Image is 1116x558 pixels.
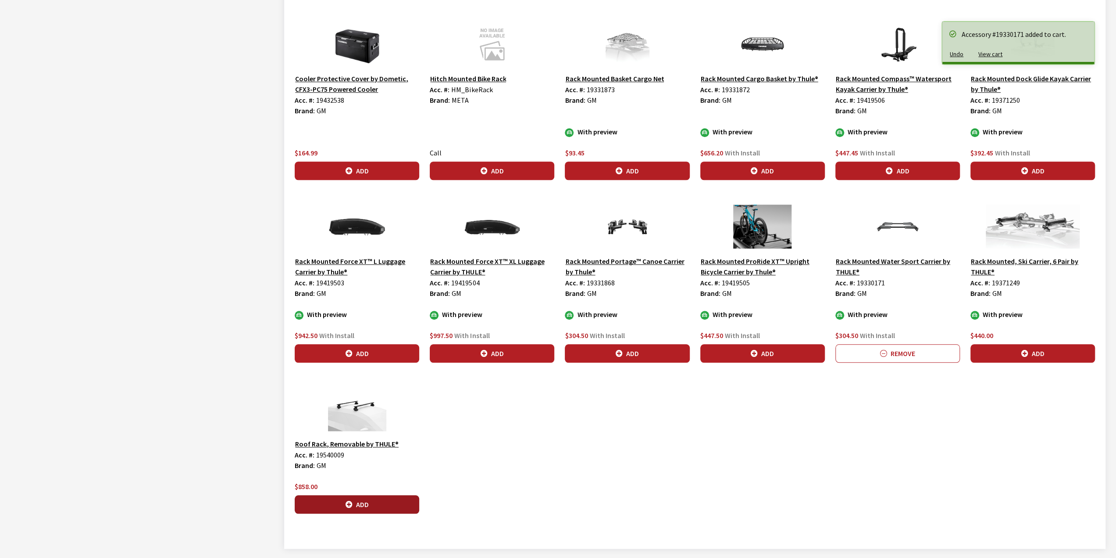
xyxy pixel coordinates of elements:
[430,277,449,288] label: Acc. #:
[430,288,450,299] label: Brand:
[835,148,858,157] span: $447.45
[995,148,1030,157] span: With Install
[970,277,990,288] label: Acc. #:
[295,162,419,180] button: Add
[722,85,750,94] span: 19331872
[565,309,689,320] div: With preview
[316,450,344,459] span: 19540009
[565,205,689,248] img: Image for Rack Mounted Portage™ Canoe Carrier by Thule®
[587,289,596,298] span: GM
[857,278,885,287] span: 19330171
[835,95,855,105] label: Acc. #:
[430,331,453,340] span: $997.50
[430,95,450,105] label: Brand:
[835,205,960,248] img: Image for Rack Mounted Water Sport Carrier by THULE®
[992,106,1002,115] span: GM
[942,47,971,62] button: Undo
[700,84,720,95] label: Acc. #:
[700,277,720,288] label: Acc. #:
[589,331,624,340] span: With Install
[565,277,585,288] label: Acc. #:
[317,461,326,470] span: GM
[971,47,1010,62] button: View cart
[295,344,419,363] button: Add
[970,162,1095,180] button: Add
[970,256,1095,277] button: Rack Mounted, Ski Carrier, 6 Pair by THULE®
[700,126,825,137] div: With preview
[295,495,419,514] button: Add
[430,73,506,84] button: Hitch Mounted Bike Rack
[970,288,991,299] label: Brand:
[835,331,858,340] span: $304.50
[295,105,315,116] label: Brand:
[835,344,960,363] button: Remove
[722,289,732,298] span: GM
[962,29,1085,40] div: Accessory #19330171 added to cart.
[970,105,991,116] label: Brand:
[430,162,554,180] button: Add
[700,331,723,340] span: $447.50
[970,344,1095,363] button: Add
[700,344,825,363] button: Add
[565,73,664,84] button: Rack Mounted Basket Cargo Net
[835,73,960,95] button: Rack Mounted Compass™ Watersport Kayak Carrier by Thule®
[700,256,825,277] button: Rack Mounted ProRide XT™ Upright Bicycle Carrier by Thule®
[700,162,825,180] button: Add
[565,331,588,340] span: $304.50
[992,96,1020,104] span: 19371250
[295,450,314,460] label: Acc. #:
[700,22,825,66] img: Image for Rack Mounted Cargo Basket by Thule®
[700,288,720,299] label: Brand:
[430,84,449,95] label: Acc. #:
[452,96,469,104] span: META
[586,278,614,287] span: 19331868
[970,148,993,157] span: $392.45
[835,162,960,180] button: Add
[430,309,554,320] div: With preview
[565,84,585,95] label: Acc. #:
[835,22,960,66] img: Image for Rack Mounted Compass™ Watersport Kayak Carrier by Thule®
[451,85,492,94] span: HM_BikeRack
[295,256,419,277] button: Rack Mounted Force XT™ L Luggage Carrier by Thule®
[295,22,419,66] img: Image for Cooler Protective Cover by Dometic, CFX3-PC75 Powered Cooler
[451,278,479,287] span: 19419504
[700,148,723,157] span: $656.20
[860,148,895,157] span: With Install
[857,289,867,298] span: GM
[295,438,399,450] button: Roof Rack, Removable by THULE®
[295,460,315,471] label: Brand:
[587,96,596,104] span: GM
[295,277,314,288] label: Acc. #:
[835,288,856,299] label: Brand:
[430,344,554,363] button: Add
[295,331,317,340] span: $942.50
[295,482,317,491] span: $858.00
[970,205,1095,248] img: Image for Rack Mounted, Ski Carrier, 6 Pair by THULE®
[722,278,750,287] span: 19419505
[860,331,895,340] span: With Install
[430,148,442,158] label: Call
[565,95,585,105] label: Brand:
[992,289,1002,298] span: GM
[317,106,326,115] span: GM
[992,278,1020,287] span: 19371249
[317,289,326,298] span: GM
[295,95,314,105] label: Acc. #:
[970,73,1095,95] button: Rack Mounted Dock Glide Kayak Carrier by Thule®
[295,288,315,299] label: Brand:
[722,96,732,104] span: GM
[565,148,584,157] span: $93.45
[565,288,585,299] label: Brand:
[295,309,419,320] div: With preview
[586,85,614,94] span: 19331873
[700,205,825,248] img: Image for Rack Mounted ProRide XT™ Upright Bicycle Carrier by Thule®
[316,278,344,287] span: 19419503
[454,331,489,340] span: With Install
[835,309,960,320] div: With preview
[970,309,1095,320] div: With preview
[970,126,1095,137] div: With preview
[700,95,720,105] label: Brand:
[700,73,819,84] button: Rack Mounted Cargo Basket by Thule®
[295,148,317,157] span: $164.99
[295,387,419,431] img: Image for Roof Rack, Removable by THULE®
